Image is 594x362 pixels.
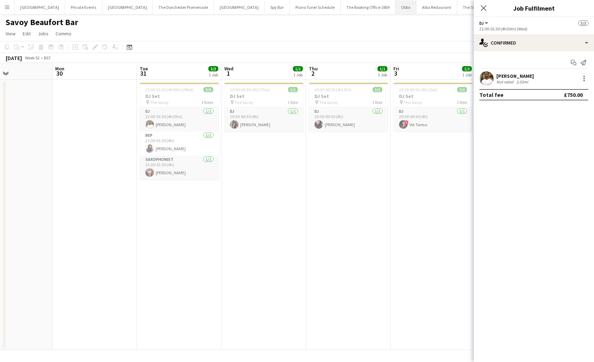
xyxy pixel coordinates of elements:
span: DJ [479,21,484,26]
span: Thu [309,65,318,72]
div: 21:00-01:30 (4h30m) (Wed) [479,26,588,31]
span: Jobs [38,30,48,37]
span: The Savoy [150,100,169,105]
button: DJ [479,21,489,26]
app-card-role: Rep1/121:30-01:30 (4h)[PERSON_NAME] [140,132,219,156]
span: View [6,30,16,37]
h3: DJ Set [224,93,304,99]
button: [GEOGRAPHIC_DATA] [102,0,153,14]
span: 1 [223,69,233,77]
span: The Savoy [404,100,422,105]
div: Not rated [496,79,515,84]
span: 1/1 [288,87,298,92]
app-card-role: DJ1/120:30-00:30 (4h)[PERSON_NAME] [309,107,388,132]
button: [GEOGRAPHIC_DATA] [214,0,265,14]
span: 3 Roles [201,100,213,105]
span: Comms [56,30,71,37]
button: Spy Bar [265,0,290,14]
span: 1 Role [457,100,467,105]
h3: Job Fulfilment [474,4,594,13]
span: 1/1 [293,66,303,71]
span: 31 [139,69,148,77]
span: Week 52 [23,55,41,60]
app-card-role: Saxophonist1/121:30-01:30 (4h)[PERSON_NAME] [140,156,219,180]
span: 3/3 [203,87,213,92]
span: Mon [55,65,64,72]
app-card-role: DJ1/120:30-00:30 (4h)!Vik Toreus [393,107,473,132]
h3: DJ Set [140,93,219,99]
app-card-role: DJ1/121:00-01:30 (4h30m)[PERSON_NAME] [140,107,219,132]
app-job-card: 20:30-00:30 (4h) (Thu)1/1DJ Set The Savoy1 RoleDJ1/120:30-00:30 (4h)[PERSON_NAME] [224,83,304,132]
h3: DJ Set [309,93,388,99]
span: 1 Role [372,100,382,105]
div: 3.03mi [515,79,530,84]
span: 1/1 [373,87,382,92]
span: Edit [23,30,31,37]
div: BST [44,55,51,60]
button: The Booking Office 1869 [341,0,396,14]
span: 1/1 [457,87,467,92]
span: 21:00-01:30 (4h30m) (Wed) [145,87,194,92]
app-job-card: 20:30-00:30 (4h) (Sat)1/1DJ Set The Savoy1 RoleDJ1/120:30-00:30 (4h)!Vik Toreus [393,83,473,132]
span: 1/1 [462,66,472,71]
span: Fri [393,65,399,72]
button: The Stage [457,0,487,14]
span: 3/3 [208,66,218,71]
button: Piano Tuner Schedule [290,0,341,14]
div: 1 Job [209,72,218,77]
app-job-card: 20:30-00:30 (4h) (Fri)1/1DJ Set The Savoy1 RoleDJ1/120:30-00:30 (4h)[PERSON_NAME] [309,83,388,132]
span: ! [404,120,409,124]
button: The Dorchester Promenade [153,0,214,14]
span: 20:30-00:30 (4h) (Thu) [230,87,270,92]
span: 30 [54,69,64,77]
span: 20:30-00:30 (4h) (Fri) [315,87,351,92]
span: 1/1 [377,66,387,71]
app-job-card: 21:00-01:30 (4h30m) (Wed)3/3DJ Set The Savoy3 RolesDJ1/121:00-01:30 (4h30m)[PERSON_NAME]Rep1/121:... [140,83,219,180]
span: Tue [140,65,148,72]
button: Oblix [396,0,416,14]
div: £750.00 [564,91,583,98]
h3: DJ Set [393,93,473,99]
h1: Savoy Beaufort Bar [6,17,78,28]
div: Confirmed [474,34,594,51]
span: 2 [308,69,318,77]
a: Jobs [35,29,51,38]
span: 1 Role [288,100,298,105]
div: 1 Job [462,72,472,77]
button: Alba Restaurant [416,0,457,14]
span: 3 [392,69,399,77]
a: Comms [53,29,74,38]
span: Wed [224,65,233,72]
div: Total fee [479,91,503,98]
button: Private Events [65,0,102,14]
div: [DATE] [6,54,22,62]
div: [PERSON_NAME] [496,73,534,79]
span: The Savoy [319,100,338,105]
a: Edit [20,29,34,38]
div: 1 Job [293,72,302,77]
span: The Savoy [235,100,253,105]
app-card-role: DJ1/120:30-00:30 (4h)[PERSON_NAME] [224,107,304,132]
a: View [3,29,18,38]
div: 1 Job [378,72,387,77]
span: 20:30-00:30 (4h) (Sat) [399,87,437,92]
span: 3/3 [578,21,588,26]
button: [GEOGRAPHIC_DATA] [15,0,65,14]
